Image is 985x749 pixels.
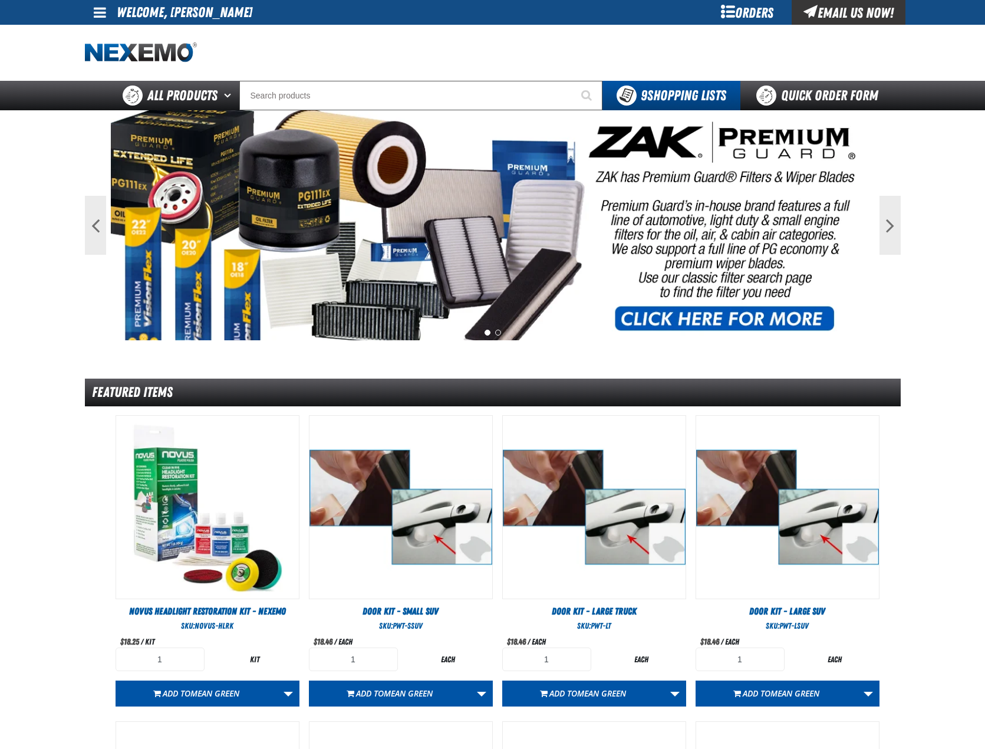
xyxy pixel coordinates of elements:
[696,416,879,599] : View Details of the Door Kit - Large SUV
[502,605,686,618] a: Door Kit - Large Truck
[740,81,900,110] a: Quick Order Form
[696,648,785,671] input: Product Quantity
[573,81,602,110] button: Start Searching
[338,637,353,646] span: each
[85,379,901,406] div: Featured Items
[502,648,591,671] input: Product Quantity
[116,620,299,632] div: SKU:
[502,681,664,707] button: Add toMEAN GREEN
[507,637,526,646] span: $18.46
[220,81,239,110] button: Open All Products pages
[549,688,626,699] span: Add to
[309,620,493,632] div: SKU:
[195,621,233,630] span: NOVUS-HLRK
[404,654,493,665] div: each
[641,87,726,104] span: Shopping Lists
[591,621,611,630] span: PWT-LT
[602,81,740,110] button: You have 9 Shopping Lists. Open to view details
[85,196,106,255] button: Previous
[147,85,218,106] span: All Products
[503,416,686,599] img: Door Kit - Large Truck
[528,637,530,646] span: /
[116,416,299,599] : View Details of the Novus Headlight Restoration Kit - Nexemo
[277,681,299,707] a: More Actions
[384,688,433,699] span: MEAN GREEN
[309,416,492,599] img: Door Kit - Small SUV
[309,648,398,671] input: Product Quantity
[470,681,493,707] a: More Actions
[770,688,819,699] span: MEAN GREEN
[129,606,286,617] span: Novus Headlight Restoration Kit - Nexemo
[532,637,546,646] span: each
[190,688,239,699] span: MEAN GREEN
[696,620,879,632] div: SKU:
[309,605,493,618] a: Door Kit - Small SUV
[721,637,723,646] span: /
[120,637,139,646] span: $18.25
[725,637,739,646] span: each
[116,681,278,707] button: Add toMEAN GREEN
[314,637,332,646] span: $18.46
[210,654,299,665] div: kit
[696,605,879,618] a: Door Kit - Large SUV
[485,330,490,336] button: 1 of 2
[116,648,205,671] input: Product Quantity
[116,605,299,618] a: Novus Headlight Restoration Kit - Nexemo
[879,196,901,255] button: Next
[334,637,337,646] span: /
[239,81,602,110] input: Search
[696,681,858,707] button: Add toMEAN GREEN
[696,416,879,599] img: Door Kit - Large SUV
[141,637,143,646] span: /
[664,681,686,707] a: More Actions
[743,688,819,699] span: Add to
[356,688,433,699] span: Add to
[597,654,686,665] div: each
[309,416,492,599] : View Details of the Door Kit - Small SUV
[85,42,197,63] img: Nexemo logo
[163,688,239,699] span: Add to
[495,330,501,336] button: 2 of 2
[749,606,825,617] span: Door Kit - Large SUV
[145,637,154,646] span: kit
[309,681,471,707] button: Add toMEAN GREEN
[363,606,439,617] span: Door Kit - Small SUV
[111,110,875,340] img: PG Filters & Wipers
[700,637,719,646] span: $18.46
[116,416,299,599] img: Novus Headlight Restoration Kit - Nexemo
[503,416,686,599] : View Details of the Door Kit - Large Truck
[552,606,637,617] span: Door Kit - Large Truck
[641,87,647,104] strong: 9
[790,654,879,665] div: each
[393,621,423,630] span: PWT-SSUV
[779,621,809,630] span: PWT-LSUV
[577,688,626,699] span: MEAN GREEN
[502,620,686,632] div: SKU:
[857,681,879,707] a: More Actions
